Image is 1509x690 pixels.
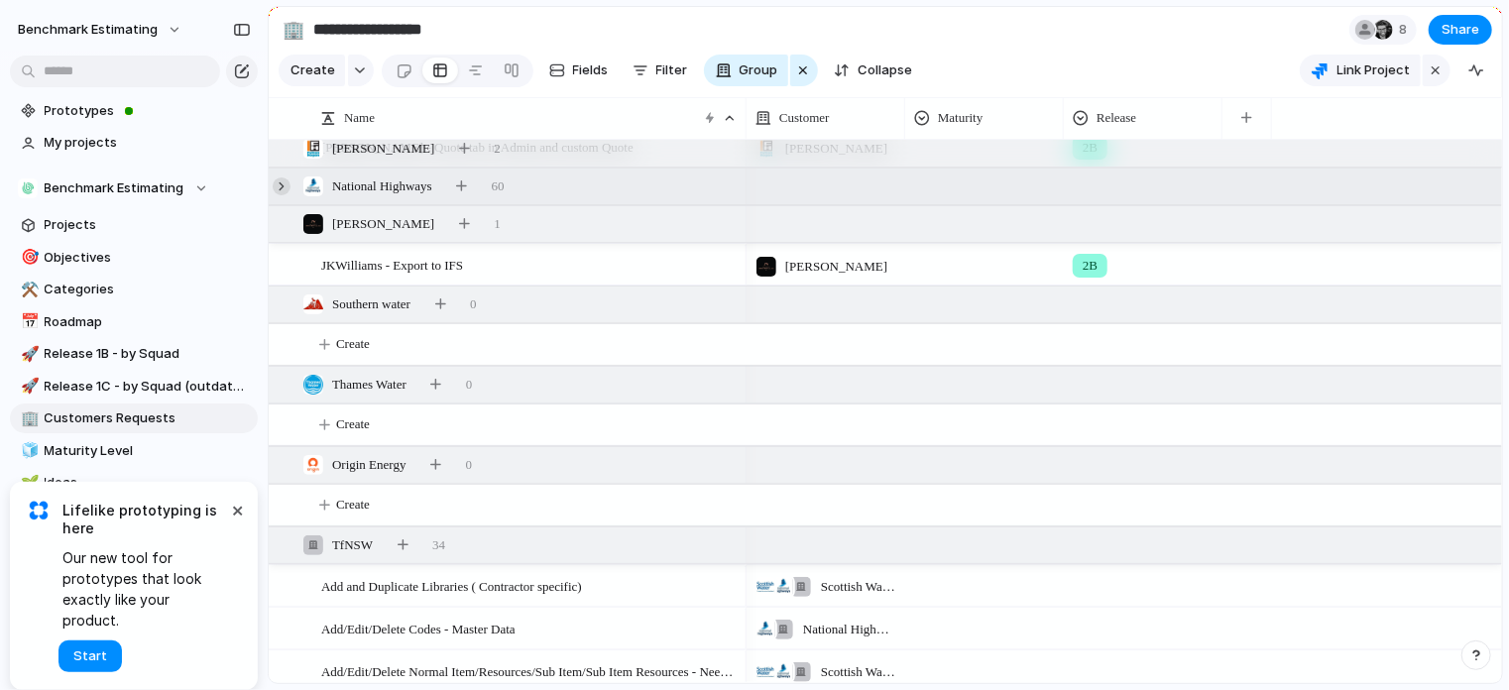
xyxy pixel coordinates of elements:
[336,414,370,434] span: Create
[740,60,778,80] span: Group
[332,214,434,234] span: [PERSON_NAME]
[18,248,38,268] button: 🎯
[10,468,258,498] a: 🌱Ideas
[332,375,406,395] span: Thames Water
[10,128,258,158] a: My projects
[858,60,912,80] span: Collapse
[278,14,309,46] button: 🏢
[18,473,38,493] button: 🌱
[1083,256,1098,276] span: 2B
[1337,60,1411,80] span: Link Project
[321,617,516,639] span: Add/Edit/Delete Codes - Master Data
[18,20,158,40] span: Benchmark Estimating
[332,139,434,159] span: [PERSON_NAME]
[290,60,335,80] span: Create
[336,495,370,515] span: Create
[226,498,250,521] button: Dismiss
[283,16,304,43] div: 🏢
[45,312,251,332] span: Roadmap
[785,257,887,277] span: [PERSON_NAME]
[466,375,473,395] span: 0
[494,214,501,234] span: 1
[9,14,192,46] button: Benchmark Estimating
[1429,15,1492,45] button: Share
[45,344,251,364] span: Release 1B - by Squad
[541,55,617,86] button: Fields
[45,408,251,428] span: Customers Requests
[1442,20,1479,40] span: Share
[45,101,251,121] span: Prototypes
[21,472,35,495] div: 🌱
[321,574,582,597] span: Add and Duplicate Libraries ( Contractor specific)
[45,248,251,268] span: Objectives
[279,55,345,86] button: Create
[21,279,35,301] div: ⚒️
[938,108,984,128] span: Maturity
[45,133,251,153] span: My projects
[21,246,35,269] div: 🎯
[10,210,258,240] a: Projects
[803,620,896,639] span: National Highways , TfNSW
[21,407,35,430] div: 🏢
[704,55,788,86] button: Group
[73,646,107,666] span: Start
[10,436,258,466] a: 🧊Maturity Level
[21,375,35,398] div: 🚀
[18,344,38,364] button: 🚀
[10,307,258,337] a: 📅Roadmap
[332,455,406,475] span: Origin Energy
[18,408,38,428] button: 🏢
[625,55,696,86] button: Filter
[321,659,740,682] span: Add/Edit/Delete Normal Item/Resources/Sub Item/Sub Item Resources - Need to check if require any ...
[1097,108,1136,128] span: Release
[494,139,501,159] span: 2
[10,403,258,433] a: 🏢Customers Requests
[10,372,258,402] a: 🚀Release 1C - by Squad (outdated - needs to be updated)
[18,280,38,299] button: ⚒️
[45,178,184,198] span: Benchmark Estimating
[62,547,228,631] span: Our new tool for prototypes that look exactly like your product.
[1399,20,1413,40] span: 8
[45,280,251,299] span: Categories
[821,577,896,597] span: Scottish Water , National Highways , TfNSW
[10,243,258,273] a: 🎯Objectives
[332,535,373,555] span: TfNSW
[826,55,920,86] button: Collapse
[62,502,228,537] span: Lifelike prototyping is here
[492,176,505,196] span: 60
[45,377,251,397] span: Release 1C - by Squad (outdated - needs to be updated)
[21,343,35,366] div: 🚀
[336,334,370,354] span: Create
[344,108,375,128] span: Name
[21,310,35,333] div: 📅
[573,60,609,80] span: Fields
[45,215,251,235] span: Projects
[18,377,38,397] button: 🚀
[470,294,477,314] span: 0
[18,441,38,461] button: 🧊
[779,108,830,128] span: Customer
[321,253,463,276] span: JKWilliams - Export to IFS
[10,339,258,369] a: 🚀Release 1B - by Squad
[58,640,122,672] button: Start
[10,96,258,126] a: Prototypes
[432,535,445,555] span: 34
[45,473,251,493] span: Ideas
[466,455,473,475] span: 0
[10,173,258,203] button: Benchmark Estimating
[1300,55,1421,86] button: Link Project
[45,441,251,461] span: Maturity Level
[10,275,258,304] a: ⚒️Categories
[821,662,896,682] span: Scottish Water , National Highways , TfNSW
[656,60,688,80] span: Filter
[21,439,35,462] div: 🧊
[332,176,432,196] span: National Highways
[18,312,38,332] button: 📅
[332,294,410,314] span: Southern water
